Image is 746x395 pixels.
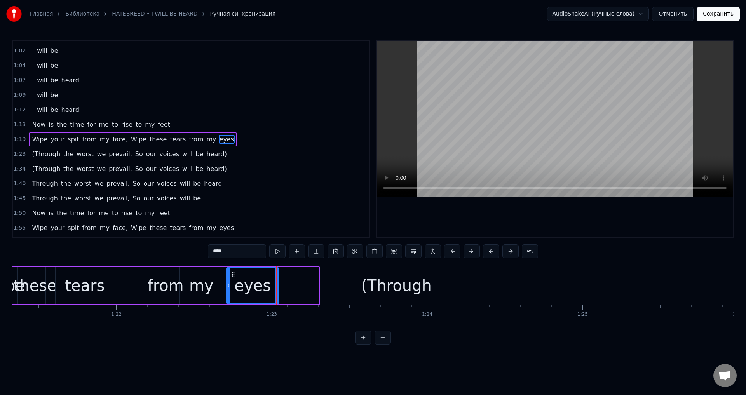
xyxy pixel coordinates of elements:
[73,194,92,203] span: worst
[130,135,147,144] span: Wipe
[189,274,214,297] div: my
[65,10,99,18] a: Библиотека
[76,164,94,173] span: worst
[108,150,132,158] span: prevail,
[36,46,48,55] span: will
[56,120,68,129] span: the
[206,135,217,144] span: my
[14,136,26,143] span: 1:19
[60,179,72,188] span: the
[31,209,46,218] span: Now
[181,164,193,173] span: will
[82,223,98,232] span: from
[130,223,147,232] span: Wipe
[98,209,110,218] span: me
[422,311,432,318] div: 1:24
[36,105,48,114] span: will
[149,135,167,144] span: these
[108,164,132,173] span: prevail,
[192,194,202,203] span: be
[112,135,129,144] span: face,
[14,195,26,202] span: 1:45
[31,61,34,70] span: i
[31,135,48,144] span: Wipe
[652,7,694,21] button: Отменить
[106,179,130,188] span: prevail,
[111,209,119,218] span: to
[36,90,48,99] span: will
[210,10,276,18] span: Ручная синхронизация
[36,76,48,85] span: will
[14,224,26,232] span: 1:55
[219,223,235,232] span: eyes
[49,90,59,99] span: be
[169,135,186,144] span: tears
[14,209,26,217] span: 1:50
[577,311,588,318] div: 1:25
[14,180,26,188] span: 1:40
[144,209,155,218] span: my
[132,179,141,188] span: So
[94,194,104,203] span: we
[48,209,54,218] span: is
[94,179,104,188] span: we
[31,105,35,114] span: I
[67,223,80,232] span: spit
[188,135,204,144] span: from
[111,120,119,129] span: to
[31,223,48,232] span: Wipe
[179,179,191,188] span: will
[56,209,68,218] span: the
[135,120,143,129] span: to
[206,150,227,158] span: heard)
[82,135,98,144] span: from
[149,223,167,232] span: these
[132,194,141,203] span: So
[14,106,26,114] span: 1:12
[134,150,144,158] span: So
[63,150,74,158] span: the
[14,165,26,173] span: 1:34
[145,150,157,158] span: our
[112,10,197,18] a: HATEBREED • I WILL BE HEARD
[267,311,277,318] div: 1:23
[50,76,59,85] span: be
[69,120,85,129] span: time
[219,135,235,144] span: eyes
[145,164,157,173] span: our
[157,120,171,129] span: feet
[181,150,193,158] span: will
[14,150,26,158] span: 1:23
[14,62,26,70] span: 1:04
[361,274,432,297] div: (Through
[188,223,204,232] span: from
[143,194,155,203] span: our
[14,77,26,84] span: 1:07
[87,120,97,129] span: for
[697,7,740,21] button: Сохранить
[73,179,92,188] span: worst
[159,150,180,158] span: voices
[14,121,26,129] span: 1:13
[96,164,106,173] span: we
[87,209,97,218] span: for
[50,135,65,144] span: your
[96,150,106,158] span: we
[60,194,72,203] span: the
[99,135,110,144] span: my
[6,6,22,22] img: youka
[31,46,35,55] span: I
[713,364,737,387] div: Открытый чат
[144,120,155,129] span: my
[63,164,74,173] span: the
[31,120,46,129] span: Now
[14,47,26,55] span: 1:02
[31,150,61,158] span: (Through
[14,274,57,297] div: these
[120,120,133,129] span: rise
[50,46,59,55] span: be
[169,223,186,232] span: tears
[179,194,191,203] span: will
[69,209,85,218] span: time
[50,223,65,232] span: your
